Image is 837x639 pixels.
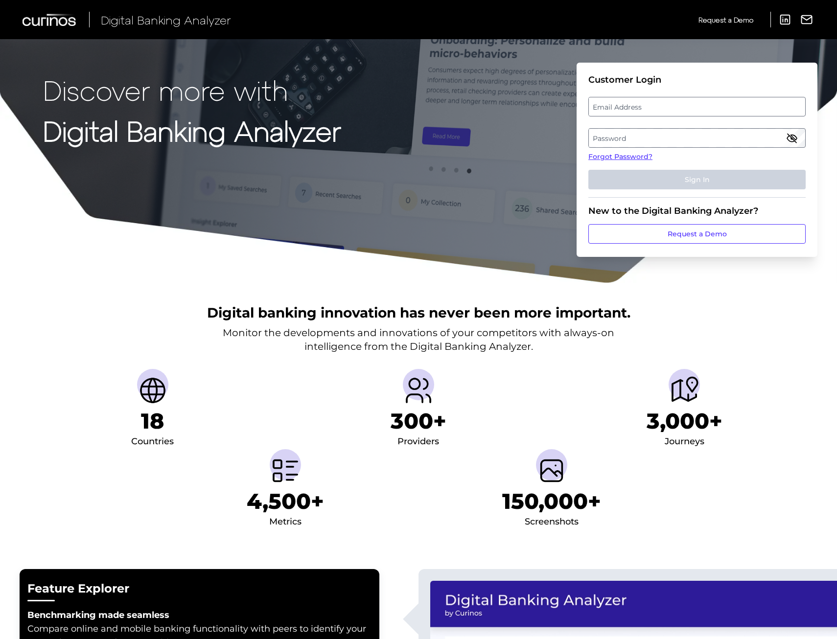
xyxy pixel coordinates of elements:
p: Discover more with [43,74,341,105]
div: Screenshots [525,514,579,530]
div: Metrics [269,514,302,530]
h1: 18 [141,408,164,434]
img: Curinos [23,14,77,26]
div: Countries [131,434,174,450]
h2: Feature Explorer [27,581,372,597]
div: Journeys [665,434,704,450]
span: Digital Banking Analyzer [101,13,231,27]
h1: 150,000+ [502,488,601,514]
span: Request a Demo [698,16,753,24]
h2: Digital banking innovation has never been more important. [207,303,630,322]
div: Providers [397,434,439,450]
a: Forgot Password? [588,152,806,162]
p: Monitor the developments and innovations of your competitors with always-on intelligence from the... [223,326,614,353]
img: Countries [137,375,168,406]
img: Metrics [270,455,301,486]
h1: 4,500+ [247,488,324,514]
label: Email Address [589,98,805,115]
strong: Digital Banking Analyzer [43,114,341,147]
h1: 3,000+ [647,408,722,434]
button: Sign In [588,170,806,189]
div: New to the Digital Banking Analyzer? [588,205,806,216]
img: Screenshots [536,455,567,486]
strong: Benchmarking made seamless [27,610,169,620]
h1: 300+ [391,408,446,434]
label: Password [589,129,805,147]
a: Request a Demo [588,224,806,244]
img: Providers [403,375,434,406]
a: Request a Demo [698,12,753,28]
div: Customer Login [588,74,806,85]
img: Journeys [669,375,700,406]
